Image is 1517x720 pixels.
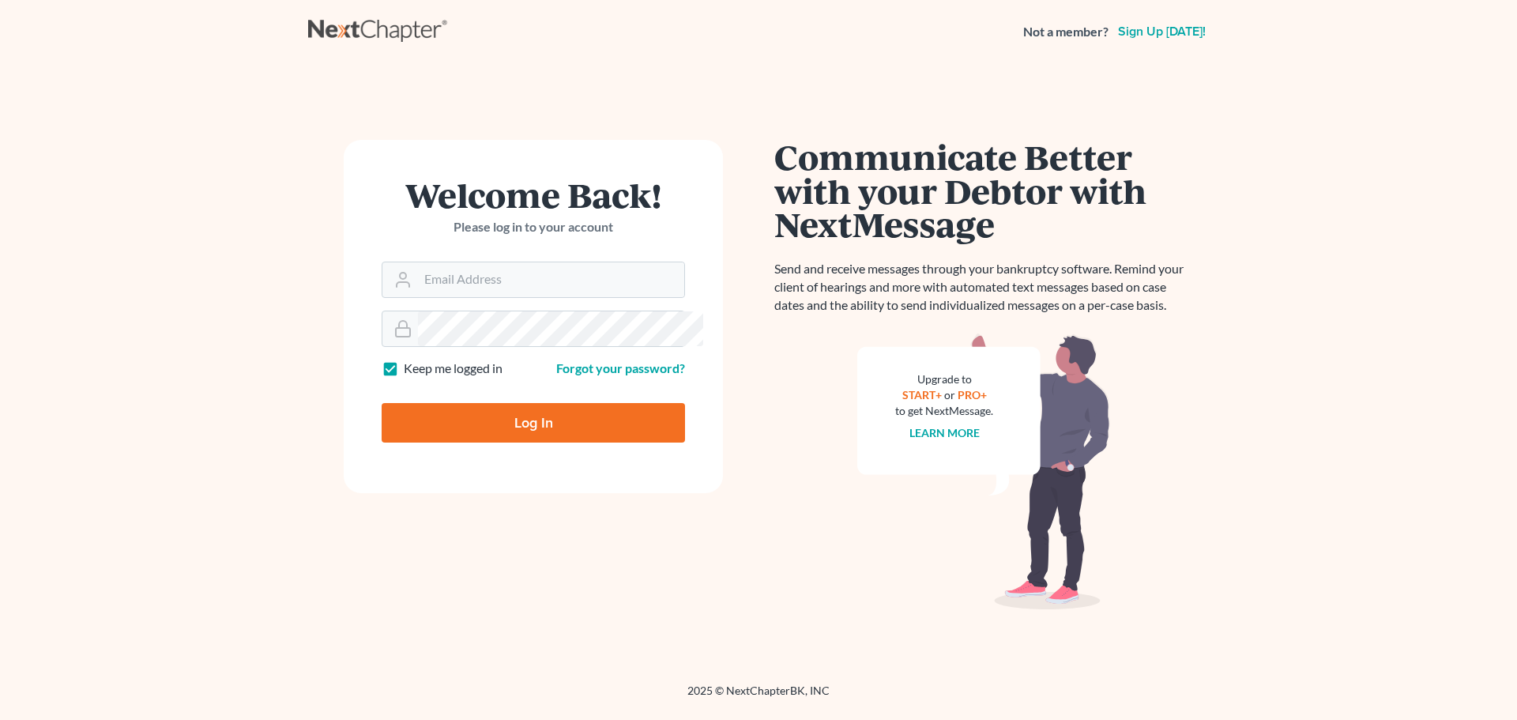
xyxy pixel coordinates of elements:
[308,683,1209,711] div: 2025 © NextChapterBK, INC
[418,262,684,297] input: Email Address
[404,360,503,378] label: Keep me logged in
[895,371,993,387] div: Upgrade to
[1115,25,1209,38] a: Sign up [DATE]!
[958,388,987,401] a: PRO+
[944,388,955,401] span: or
[774,260,1193,315] p: Send and receive messages through your bankruptcy software. Remind your client of hearings and mo...
[1023,23,1109,41] strong: Not a member?
[895,403,993,419] div: to get NextMessage.
[909,426,980,439] a: Learn more
[382,218,685,236] p: Please log in to your account
[382,403,685,443] input: Log In
[556,360,685,375] a: Forgot your password?
[382,178,685,212] h1: Welcome Back!
[902,388,942,401] a: START+
[857,334,1110,610] img: nextmessage_bg-59042aed3d76b12b5cd301f8e5b87938c9018125f34e5fa2b7a6b67550977c72.svg
[774,140,1193,241] h1: Communicate Better with your Debtor with NextMessage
